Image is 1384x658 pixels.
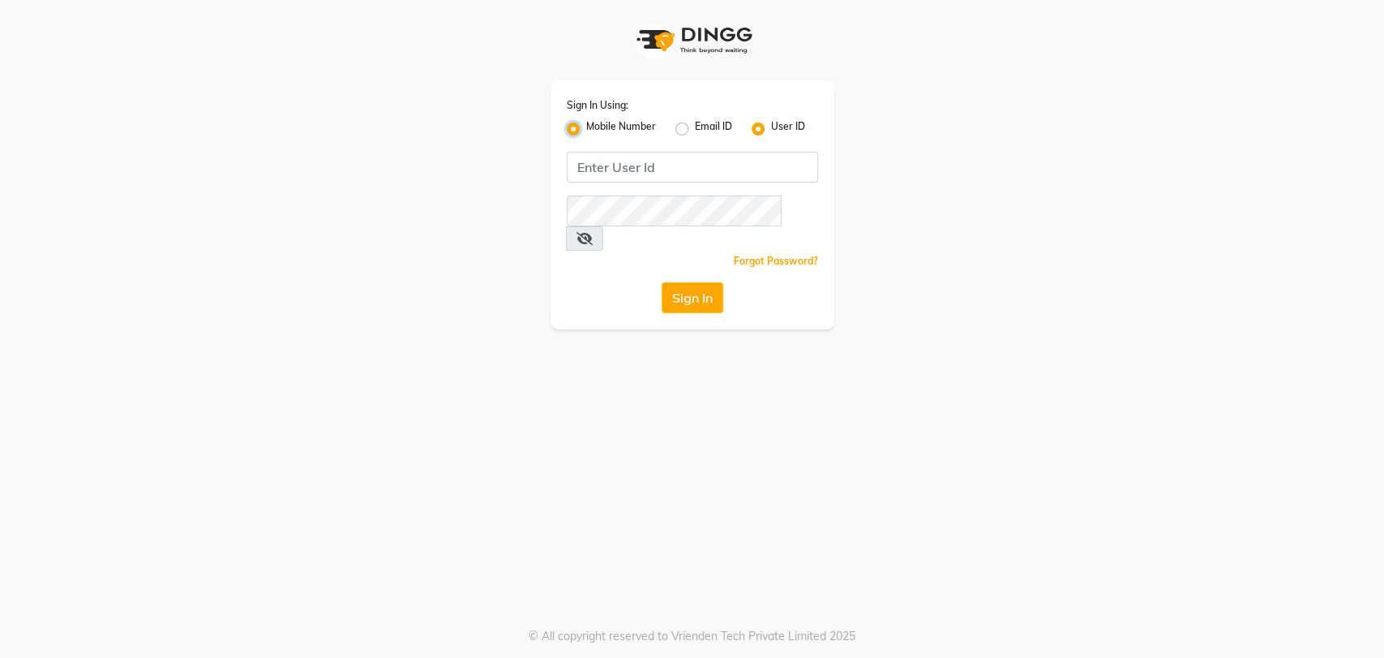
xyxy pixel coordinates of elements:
[586,119,656,139] label: Mobile Number
[567,98,628,113] label: Sign In Using:
[628,16,757,64] img: logo1.svg
[734,255,818,267] a: Forgot Password?
[695,119,732,139] label: Email ID
[662,282,723,313] button: Sign In
[771,119,805,139] label: User ID
[567,196,782,226] input: Username
[567,152,818,183] input: Username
